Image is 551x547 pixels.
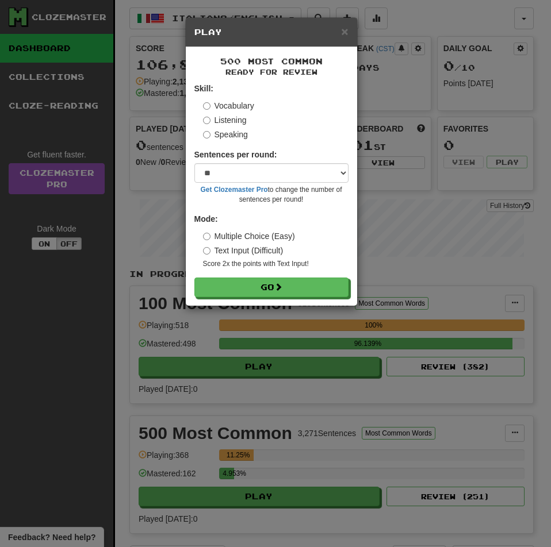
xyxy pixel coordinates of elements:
h5: Play [194,26,349,38]
button: Close [341,25,348,37]
input: Vocabulary [203,102,211,110]
strong: Skill: [194,84,213,93]
span: × [341,25,348,38]
label: Listening [203,114,247,126]
a: Get Clozemaster Pro [201,186,268,194]
small: Ready for Review [194,67,349,77]
small: to change the number of sentences per round! [194,185,349,205]
input: Text Input (Difficult) [203,247,211,255]
label: Vocabulary [203,100,254,111]
strong: Mode: [194,214,218,224]
label: Text Input (Difficult) [203,245,284,256]
label: Sentences per round: [194,149,277,160]
span: 500 Most Common [220,56,323,66]
label: Speaking [203,129,248,140]
small: Score 2x the points with Text Input ! [203,259,349,269]
input: Multiple Choice (Easy) [203,233,211,240]
label: Multiple Choice (Easy) [203,230,295,242]
button: Go [194,278,349,297]
input: Listening [203,117,211,124]
input: Speaking [203,131,211,138]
